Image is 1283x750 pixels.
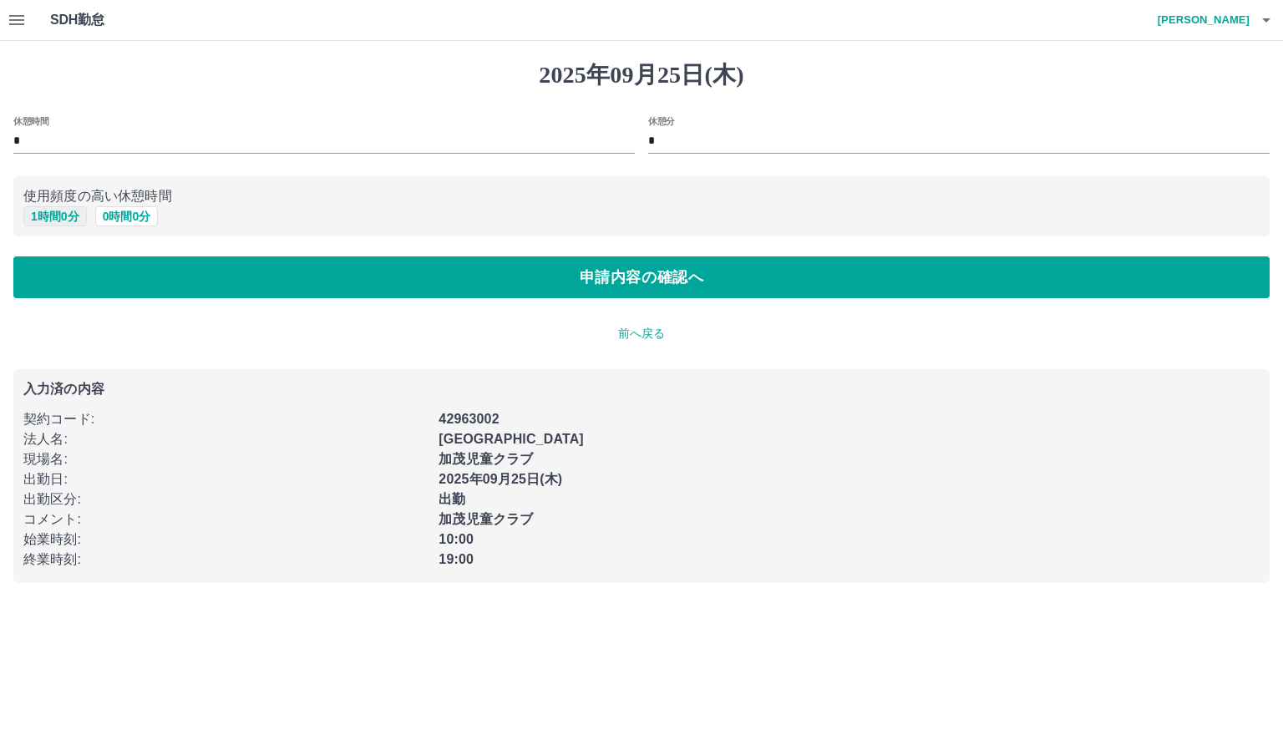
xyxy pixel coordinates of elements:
[95,206,159,226] button: 0時間0分
[23,186,1260,206] p: 使用頻度の高い休憩時間
[439,552,474,566] b: 19:00
[13,114,48,127] label: 休憩時間
[13,61,1270,89] h1: 2025年09月25日(木)
[23,383,1260,396] p: 入力済の内容
[13,325,1270,342] p: 前へ戻る
[439,532,474,546] b: 10:00
[439,412,499,426] b: 42963002
[23,469,429,489] p: 出勤日 :
[23,550,429,570] p: 終業時刻 :
[439,512,533,526] b: 加茂児童クラブ
[439,452,533,466] b: 加茂児童クラブ
[23,530,429,550] p: 始業時刻 :
[23,509,429,530] p: コメント :
[439,472,562,486] b: 2025年09月25日(木)
[23,409,429,429] p: 契約コード :
[23,206,87,226] button: 1時間0分
[648,114,675,127] label: 休憩分
[23,449,429,469] p: 現場名 :
[13,256,1270,298] button: 申請内容の確認へ
[439,492,465,506] b: 出勤
[23,429,429,449] p: 法人名 :
[439,432,584,446] b: [GEOGRAPHIC_DATA]
[23,489,429,509] p: 出勤区分 :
